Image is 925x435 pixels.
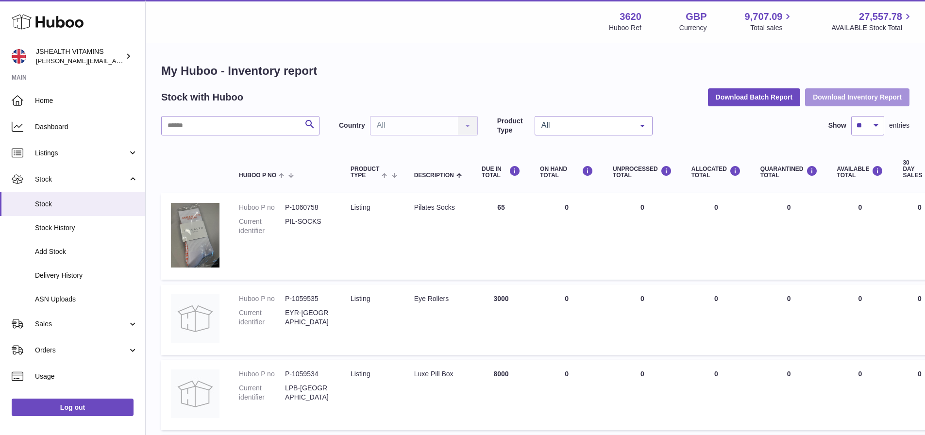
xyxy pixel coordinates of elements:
[285,294,331,303] dd: P-1059535
[691,166,741,179] div: ALLOCATED Total
[35,295,138,304] span: ASN Uploads
[239,369,285,379] dt: Huboo P no
[351,166,379,179] span: Product Type
[36,47,123,66] div: JSHEALTH VITAMINS
[239,384,285,402] dt: Current identifier
[603,284,682,355] td: 0
[285,217,331,235] dd: PIL-SOCKS
[414,172,454,179] span: Description
[530,193,603,280] td: 0
[682,284,751,355] td: 0
[239,294,285,303] dt: Huboo P no
[831,23,913,33] span: AVAILABLE Stock Total
[827,193,893,280] td: 0
[35,247,138,256] span: Add Stock
[760,166,818,179] div: QUARANTINED Total
[750,23,793,33] span: Total sales
[682,193,751,280] td: 0
[745,10,794,33] a: 9,707.09 Total sales
[35,223,138,233] span: Stock History
[831,10,913,33] a: 27,557.78 AVAILABLE Stock Total
[35,122,138,132] span: Dashboard
[12,399,134,416] a: Log out
[239,308,285,327] dt: Current identifier
[36,57,195,65] span: [PERSON_NAME][EMAIL_ADDRESS][DOMAIN_NAME]
[827,284,893,355] td: 0
[686,10,706,23] strong: GBP
[787,203,791,211] span: 0
[161,63,909,79] h1: My Huboo - Inventory report
[285,308,331,327] dd: EYR-[GEOGRAPHIC_DATA]
[603,193,682,280] td: 0
[239,217,285,235] dt: Current identifier
[609,23,641,33] div: Huboo Ref
[837,166,884,179] div: AVAILABLE Total
[171,203,219,268] img: product image
[285,203,331,212] dd: P-1060758
[35,96,138,105] span: Home
[540,166,593,179] div: ON HAND Total
[539,120,633,130] span: All
[35,149,128,158] span: Listings
[859,10,902,23] span: 27,557.78
[351,203,370,211] span: listing
[603,360,682,430] td: 0
[351,370,370,378] span: listing
[171,369,219,418] img: product image
[161,91,243,104] h2: Stock with Huboo
[805,88,909,106] button: Download Inventory Report
[530,284,603,355] td: 0
[787,295,791,302] span: 0
[472,360,530,430] td: 8000
[482,166,521,179] div: DUE IN TOTAL
[35,319,128,329] span: Sales
[35,372,138,381] span: Usage
[613,166,672,179] div: UNPROCESSED Total
[239,172,276,179] span: Huboo P no
[497,117,530,135] label: Product Type
[745,10,783,23] span: 9,707.09
[530,360,603,430] td: 0
[414,369,462,379] div: Luxe Pill Box
[828,121,846,130] label: Show
[351,295,370,302] span: listing
[827,360,893,430] td: 0
[35,271,138,280] span: Delivery History
[35,200,138,209] span: Stock
[679,23,707,33] div: Currency
[12,49,26,64] img: francesca@jshealthvitamins.com
[889,121,909,130] span: entries
[35,346,128,355] span: Orders
[414,294,462,303] div: Eye Rollers
[787,370,791,378] span: 0
[285,369,331,379] dd: P-1059534
[708,88,801,106] button: Download Batch Report
[171,294,219,343] img: product image
[239,203,285,212] dt: Huboo P no
[285,384,331,402] dd: LPB-[GEOGRAPHIC_DATA]
[414,203,462,212] div: Pilates Socks
[339,121,365,130] label: Country
[620,10,641,23] strong: 3620
[35,175,128,184] span: Stock
[472,284,530,355] td: 3000
[682,360,751,430] td: 0
[472,193,530,280] td: 65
